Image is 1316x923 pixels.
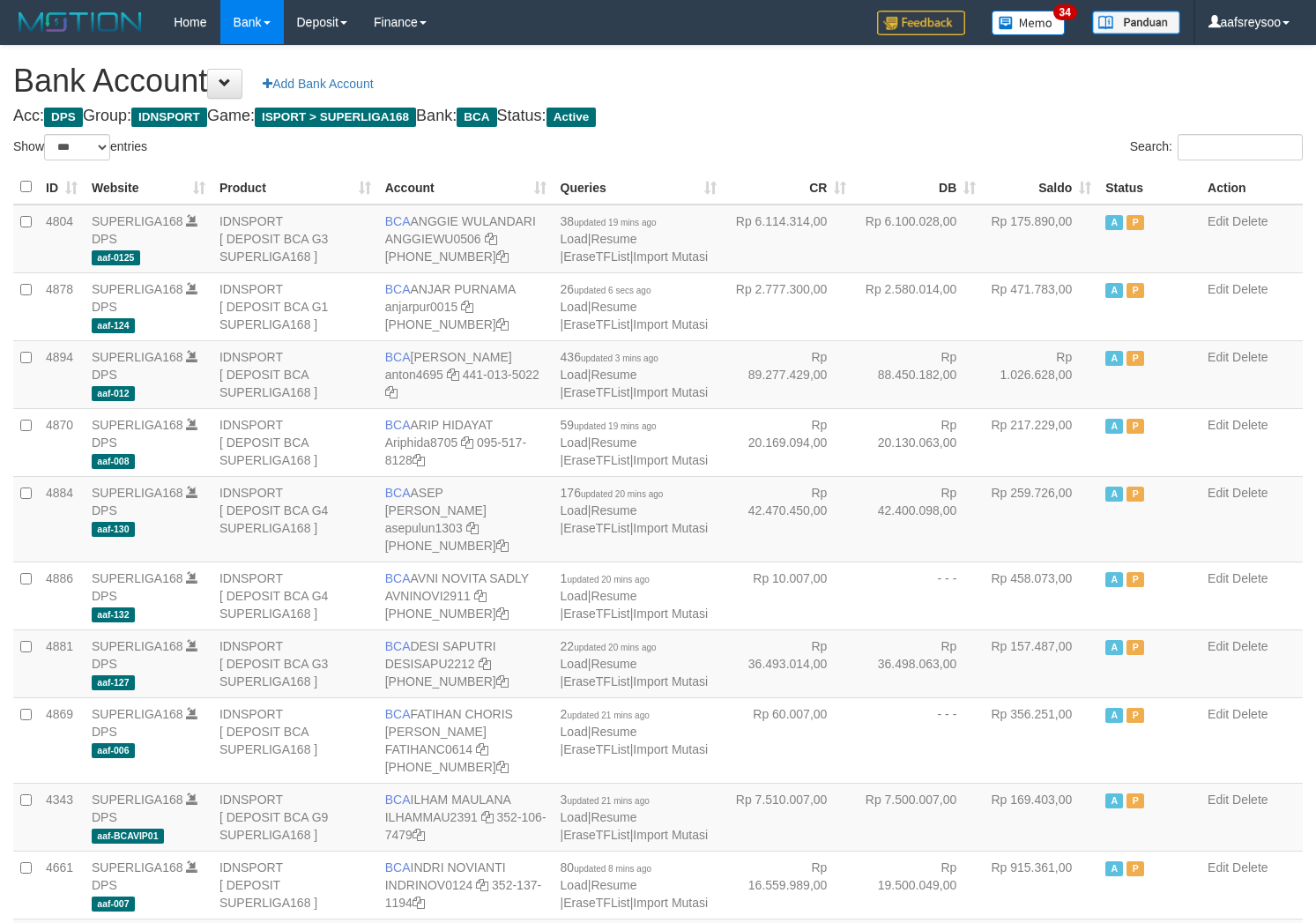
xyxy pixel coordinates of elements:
[1126,861,1144,876] span: Paused
[85,629,212,697] td: DPS
[561,657,588,671] a: Load
[563,249,629,264] a: EraseTFList
[561,350,709,399] span: | | |
[853,340,983,408] td: Rp 88.450.182,00
[212,170,378,205] th: Product: activate to sort column ascending
[853,562,983,629] td: - - -
[1105,351,1123,366] span: Active
[474,589,487,603] a: Copy AVNINOVI2911 to clipboard
[385,214,411,228] span: BCA
[1208,571,1229,585] a: Edit
[561,860,651,875] span: 80
[1126,215,1144,230] span: Paused
[563,607,629,621] a: EraseTFList
[561,214,657,228] span: 38
[39,340,85,408] td: 4894
[496,760,509,774] a: Copy 4062281727 to clipboard
[378,205,554,273] td: ANGGIE WULANDARI [PHONE_NUMBER]
[92,639,183,653] a: SUPERLIGA168
[1105,861,1123,876] span: Active
[212,562,378,629] td: IDNSPORT [ DEPOSIT BCA G4 SUPERLIGA168 ]
[983,170,1098,205] th: Saldo: activate to sort column ascending
[853,408,983,476] td: Rp 20.130.063,00
[581,489,663,499] span: updated 20 mins ago
[563,521,629,535] a: EraseTFList
[633,828,708,842] a: Import Mutasi
[561,639,709,689] span: | | |
[561,639,657,653] span: 22
[378,340,554,408] td: [PERSON_NAME] 441-013-5022
[378,562,554,629] td: AVNI NOVITA SADLY [PHONE_NUMBER]
[212,272,378,340] td: IDNSPORT [ DEPOSIT BCA G1 SUPERLIGA168 ]
[44,108,83,127] span: DPS
[385,350,411,364] span: BCA
[85,562,212,629] td: DPS
[574,421,656,431] span: updated 19 mins ago
[385,435,458,450] a: Ariphida8705
[496,539,509,553] a: Copy 4062281875 to clipboard
[92,214,183,228] a: SUPERLIGA168
[385,232,481,246] a: ANGGIEWU0506
[496,249,509,264] a: Copy 4062213373 to clipboard
[39,170,85,205] th: ID: activate to sort column ascending
[496,317,509,331] a: Copy 4062281620 to clipboard
[476,742,488,756] a: Copy FATIHANC0614 to clipboard
[13,9,147,35] img: MOTION_logo.png
[92,860,183,875] a: SUPERLIGA168
[563,828,629,842] a: EraseTFList
[983,783,1098,851] td: Rp 169.403,00
[561,793,709,842] span: | | |
[1201,170,1303,205] th: Action
[385,639,411,653] span: BCA
[466,521,479,535] a: Copy asepulun1303 to clipboard
[479,657,491,671] a: Copy DESISAPU2212 to clipboard
[212,697,378,783] td: IDNSPORT [ DEPOSIT BCA SUPERLIGA168 ]
[563,385,629,399] a: EraseTFList
[44,134,110,160] select: Showentries
[983,476,1098,562] td: Rp 259.726,00
[39,851,85,919] td: 4661
[85,851,212,919] td: DPS
[877,11,965,35] img: Feedback.jpg
[39,408,85,476] td: 4870
[92,743,135,758] span: aaf-006
[85,783,212,851] td: DPS
[591,368,636,382] a: Resume
[983,629,1098,697] td: Rp 157.487,00
[1126,419,1144,434] span: Paused
[1232,282,1268,296] a: Delete
[1232,793,1268,807] a: Delete
[853,476,983,562] td: Rp 42.400.098,00
[561,589,588,603] a: Load
[385,810,478,824] a: ILHAMMAU2391
[561,418,709,467] span: | | |
[574,643,656,652] span: updated 20 mins ago
[1208,860,1229,875] a: Edit
[378,408,554,476] td: ARIP HIDAYAT 095-517-8128
[1126,351,1144,366] span: Paused
[983,272,1098,340] td: Rp 471.783,00
[1208,282,1229,296] a: Edit
[385,571,411,585] span: BCA
[1232,418,1268,432] a: Delete
[385,282,411,296] span: BCA
[633,674,708,689] a: Import Mutasi
[561,418,657,432] span: 59
[92,897,135,912] span: aaf-007
[561,860,709,910] span: | | |
[561,350,658,364] span: 436
[561,486,709,535] span: | | |
[39,783,85,851] td: 4343
[992,11,1066,35] img: Button%20Memo.svg
[461,300,473,314] a: Copy anjarpur0015 to clipboard
[633,453,708,467] a: Import Mutasi
[85,408,212,476] td: DPS
[1105,708,1123,723] span: Active
[724,697,853,783] td: Rp 60.007,00
[1232,571,1268,585] a: Delete
[983,205,1098,273] td: Rp 175.890,00
[724,629,853,697] td: Rp 36.493.014,00
[591,810,636,824] a: Resume
[853,851,983,919] td: Rp 19.500.049,00
[13,134,147,160] label: Show entries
